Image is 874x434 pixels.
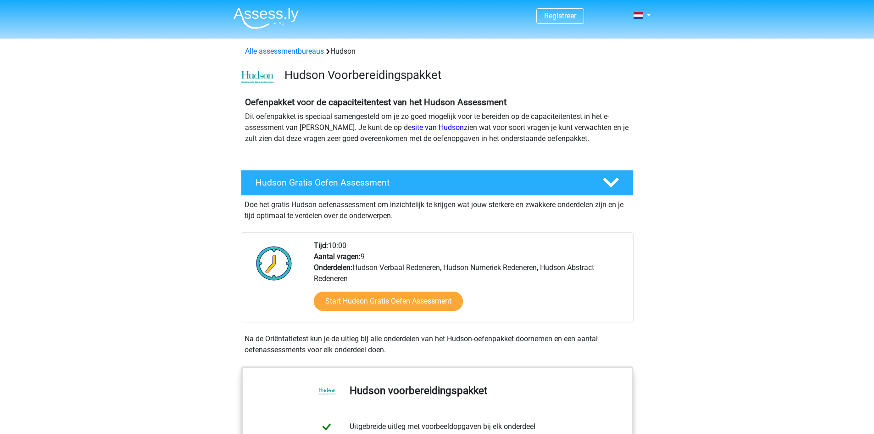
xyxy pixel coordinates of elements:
img: cefd0e47479f4eb8e8c001c0d358d5812e054fa8.png [241,71,274,84]
h3: Hudson Voorbereidingspakket [284,68,626,82]
b: Oefenpakket voor de capaciteitentest van het Hudson Assessment [245,97,507,107]
a: Registreer [544,11,576,20]
h4: Hudson Gratis Oefen Assessment [256,177,588,188]
b: Tijd: [314,241,328,250]
p: Dit oefenpakket is speciaal samengesteld om je zo goed mogelijk voor te bereiden op de capaciteit... [245,111,629,144]
img: Assessly [234,7,299,29]
div: Na de Oriëntatietest kun je de uitleg bij alle onderdelen van het Hudson-oefenpakket doornemen en... [241,333,634,355]
div: Hudson [241,46,633,57]
a: Alle assessmentbureaus [245,47,324,56]
a: Hudson Gratis Oefen Assessment [237,170,637,196]
img: Klok [251,240,297,286]
a: Start Hudson Gratis Oefen Assessment [314,292,463,311]
b: Aantal vragen: [314,252,361,261]
b: Onderdelen: [314,263,352,272]
div: 10:00 9 Hudson Verbaal Redeneren, Hudson Numeriek Redeneren, Hudson Abstract Redeneren [307,240,633,322]
a: site van Hudson [412,123,464,132]
div: Doe het gratis Hudson oefenassessment om inzichtelijk te krijgen wat jouw sterkere en zwakkere on... [241,196,634,221]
